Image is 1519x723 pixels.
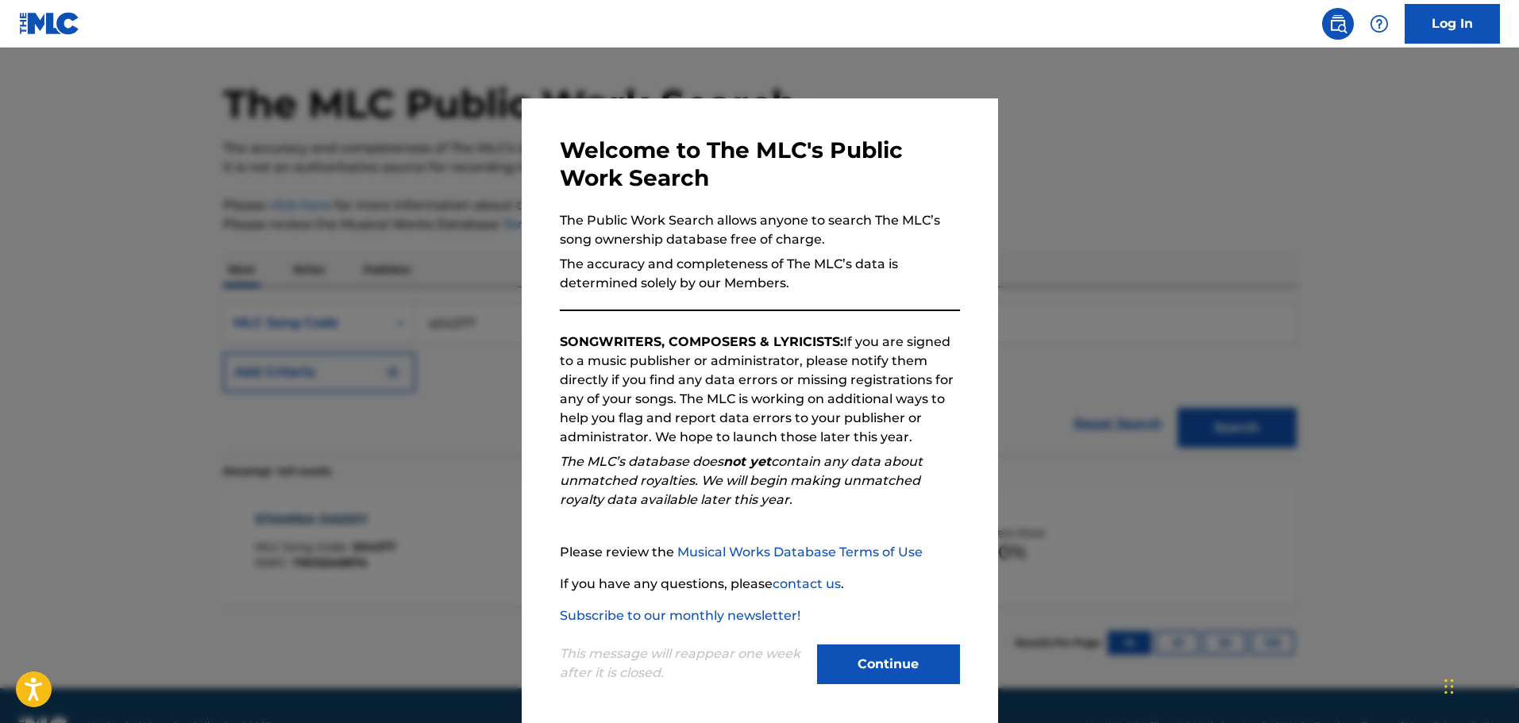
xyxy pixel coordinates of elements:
[560,255,960,293] p: The accuracy and completeness of The MLC’s data is determined solely by our Members.
[560,608,800,623] a: Subscribe to our monthly newsletter!
[560,211,960,249] p: The Public Work Search allows anyone to search The MLC’s song ownership database free of charge.
[560,454,923,507] em: The MLC’s database does contain any data about unmatched royalties. We will begin making unmatche...
[19,12,80,35] img: MLC Logo
[773,576,841,591] a: contact us
[1370,14,1389,33] img: help
[1440,647,1519,723] iframe: Chat Widget
[560,333,960,447] p: If you are signed to a music publisher or administrator, please notify them directly if you find ...
[1322,8,1354,40] a: Public Search
[1444,663,1454,710] div: Drag
[560,644,808,683] p: This message will reappear one week after it is closed.
[560,575,960,594] p: If you have any questions, please .
[560,334,843,349] strong: SONGWRITERS, COMPOSERS & LYRICISTS:
[560,137,960,192] h3: Welcome to The MLC's Public Work Search
[677,544,923,560] a: Musical Works Database Terms of Use
[1328,14,1347,33] img: search
[1405,4,1500,44] a: Log In
[723,454,771,469] strong: not yet
[1363,8,1395,40] div: Help
[560,543,960,562] p: Please review the
[817,644,960,684] button: Continue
